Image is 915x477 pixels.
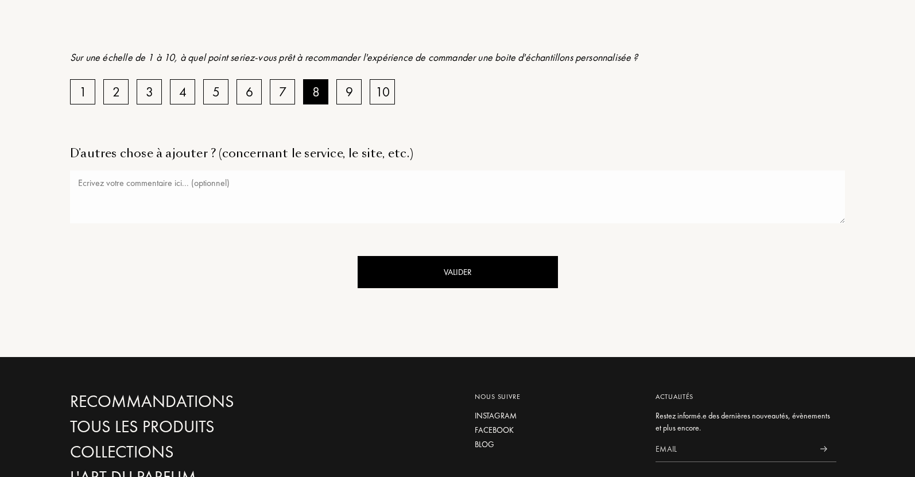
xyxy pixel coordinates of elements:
div: Restez informé.e des dernières nouveautés, évènements et plus encore. [656,410,836,434]
div: 1 [79,82,87,102]
div: 9 [346,82,353,102]
div: 6 [246,82,253,102]
a: Instagram [475,410,638,422]
a: Blog [475,439,638,451]
div: 3 [146,82,153,102]
div: Valider [358,256,558,289]
div: 8 [312,82,320,102]
a: Facebook [475,424,638,436]
div: D’autres chose à ajouter ? (concernant le service, le site, etc.) [70,145,845,162]
div: 10 [375,82,390,102]
input: Email [656,436,811,462]
img: news_send.svg [820,446,827,452]
a: Collections [70,442,317,462]
div: Nous suivre [475,391,638,402]
div: 4 [179,82,187,102]
div: 2 [113,82,120,102]
a: Recommandations [70,391,317,412]
a: Tous les produits [70,417,317,437]
div: 5 [212,82,220,102]
div: Actualités [656,391,836,402]
div: Sur une échelle de 1 à 10, à quel point seriez-vous prêt à recommander l'expérience de commander ... [70,49,845,79]
div: 7 [279,82,286,102]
